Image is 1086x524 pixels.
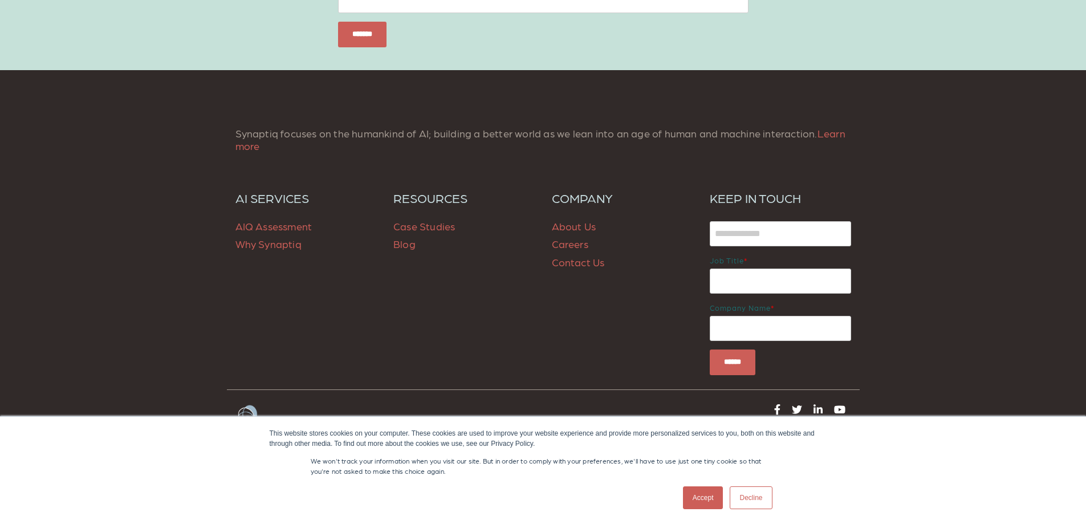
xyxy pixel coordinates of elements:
a: Blog [393,238,416,250]
h6: KEEP IN TOUCH [710,190,851,205]
a: Accept [683,486,723,509]
a: AIQ Assessment [235,220,312,232]
div: This website stores cookies on your computer. These cookies are used to improve your website expe... [270,428,817,449]
a: Contact Us [552,256,605,268]
a: Case Studies [393,220,455,232]
a: RESOURCES [393,190,535,205]
a: AI SERVICES [235,190,377,205]
a: About Us [552,220,596,232]
span: Synaptiq focuses on the humankind of AI; building a better world as we lean into an age of human ... [235,127,845,152]
a: COMPANY [552,190,693,205]
span: Company name [710,303,771,312]
a: Decline [730,486,772,509]
a: Learn more [235,127,845,152]
img: Arctic-White Butterfly logo [235,404,258,429]
a: Careers [552,238,588,250]
p: We won't track your information when you visit our site. But in order to comply with your prefere... [311,456,776,476]
a: Why Synaptiq [235,238,302,250]
span: Job title [710,256,744,265]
